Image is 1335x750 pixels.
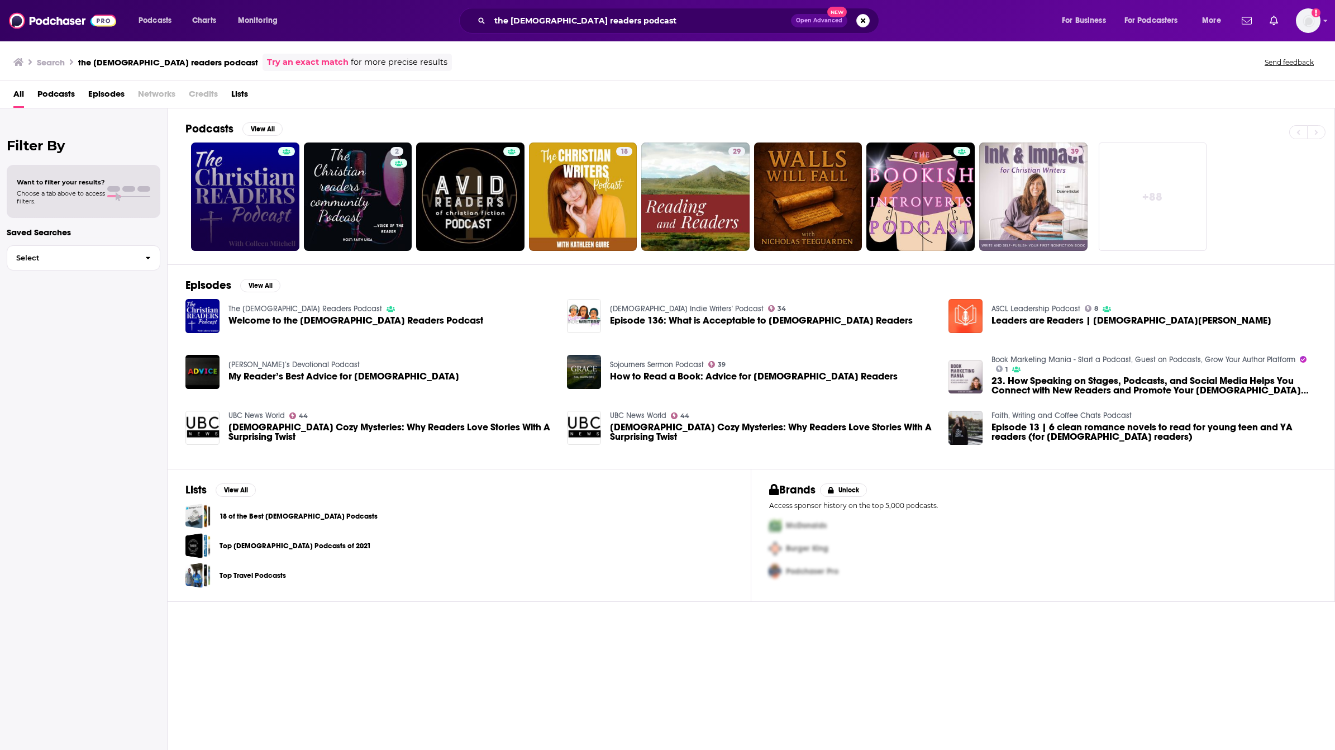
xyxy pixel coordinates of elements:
span: McDonalds [786,521,827,530]
p: Saved Searches [7,227,160,238]
span: Podcasts [37,85,75,108]
button: Select [7,245,160,270]
span: Welcome to the [DEMOGRAPHIC_DATA] Readers Podcast [228,316,483,325]
span: Want to filter your results? [17,178,105,186]
span: 2 [395,146,399,158]
p: Access sponsor history on the top 5,000 podcasts. [769,501,1317,510]
a: Charts [185,12,223,30]
a: 1 [996,365,1008,372]
a: Kate’s Devotional Podcast [228,360,360,369]
button: Show profile menu [1296,8,1320,33]
a: Episodes [88,85,125,108]
a: Top Travel Podcasts [220,569,286,582]
a: 23. How Speaking on Stages, Podcasts, and Social Media Helps You Connect with New Readers and Pro... [991,376,1317,395]
a: Book Marketing Mania - Start a Podcast, Guest on Podcasts, Grow Your Author Platform [991,355,1295,364]
span: Credits [189,85,218,108]
span: Networks [138,85,175,108]
a: EpisodesView All [185,278,280,292]
span: Logged in as evest [1296,8,1320,33]
img: Third Pro Logo [765,560,786,583]
h2: Filter By [7,137,160,154]
a: 39 [979,143,1088,251]
a: Top Travel Podcasts [185,563,211,588]
span: Leaders are Readers | [DEMOGRAPHIC_DATA][PERSON_NAME] [991,316,1271,325]
span: Podcasts [139,13,171,29]
img: First Pro Logo [765,514,786,537]
img: Podchaser - Follow, Share and Rate Podcasts [9,10,116,31]
span: More [1202,13,1221,29]
a: 39 [708,361,726,368]
img: Episode 136: What is Acceptable to Christian Readers [567,299,601,333]
a: Episode 136: What is Acceptable to Christian Readers [610,316,913,325]
span: Episode 13 | 6 clean romance novels to read for young teen and YA readers (for [DEMOGRAPHIC_DATA]... [991,423,1317,442]
span: 29 [733,146,741,158]
span: Monitoring [238,13,278,29]
button: open menu [1054,12,1120,30]
a: 18 of the Best Christian Podcasts [185,504,211,529]
a: 34 [768,305,786,312]
a: UBC News World [610,411,666,420]
a: 18 [616,147,632,156]
span: [DEMOGRAPHIC_DATA] Cozy Mysteries: Why Readers Love Stories With A Surprising Twist [228,423,554,442]
img: Leaders are Readers | Christian Markham [948,299,983,333]
a: 44 [289,412,308,419]
a: Christian Indie Writers' Podcast [610,304,764,314]
a: How to Read a Book: Advice for Christian Readers [610,372,898,381]
a: 39 [1066,147,1083,156]
a: 18 of the Best [DEMOGRAPHIC_DATA] Podcasts [220,510,378,523]
span: For Business [1062,13,1106,29]
span: Lists [231,85,248,108]
span: My Reader’s Best Advice for [DEMOGRAPHIC_DATA] [228,372,459,381]
img: How to Read a Book: Advice for Christian Readers [567,355,601,389]
img: Welcome to the Christian Readers Podcast [185,299,220,333]
span: Open Advanced [796,18,842,23]
a: My Reader’s Best Advice for Christians [185,355,220,389]
span: 1 [1005,367,1008,372]
a: Faith, Writing and Coffee Chats Podcast [991,411,1132,420]
a: 29 [728,147,745,156]
span: Charts [192,13,216,29]
a: Christian Cozy Mysteries: Why Readers Love Stories With A Surprising Twist [185,411,220,445]
a: UBC News World [228,411,285,420]
a: 8 [1085,305,1099,312]
span: For Podcasters [1124,13,1178,29]
a: Sojourners Sermon Podcast [610,360,704,369]
a: Show notifications dropdown [1237,11,1256,30]
span: 34 [778,306,786,311]
a: Top [DEMOGRAPHIC_DATA] Podcasts of 2021 [220,540,371,552]
span: Select [7,254,136,262]
img: Episode 13 | 6 clean romance novels to read for young teen and YA readers (for Christian readers) [948,411,983,445]
a: Top Christian Podcasts of 2021 [185,533,211,558]
h2: Episodes [185,278,231,292]
span: 39 [1071,146,1079,158]
a: 2 [390,147,403,156]
span: 44 [680,414,689,419]
span: Episode 136: What is Acceptable to [DEMOGRAPHIC_DATA] Readers [610,316,913,325]
a: 44 [671,412,690,419]
input: Search podcasts, credits, & more... [490,12,791,30]
img: Christian Cozy Mysteries: Why Readers Love Stories With A Surprising Twist [567,411,601,445]
span: 8 [1094,306,1098,311]
a: The Christian Readers Podcast [228,304,382,314]
button: View All [216,483,256,497]
button: Unlock [820,483,867,497]
span: for more precise results [351,56,447,69]
a: Christian Cozy Mysteries: Why Readers Love Stories With A Surprising Twist [228,423,554,442]
div: Search podcasts, credits, & more... [470,8,890,34]
img: User Profile [1296,8,1320,33]
span: 44 [299,414,308,419]
a: 29 [641,143,750,251]
a: ASCL Leadership Podcast [991,304,1080,314]
img: Second Pro Logo [765,537,786,560]
span: 18 [621,146,628,158]
button: View All [240,279,280,292]
h3: the [DEMOGRAPHIC_DATA] readers podcast [78,57,258,68]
